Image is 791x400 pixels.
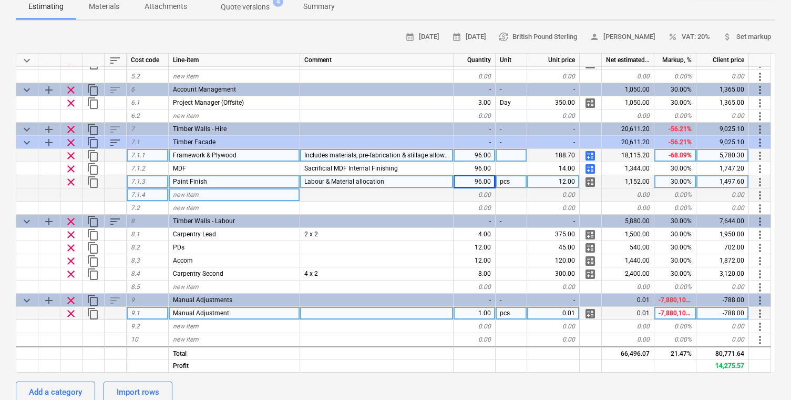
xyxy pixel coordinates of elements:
[173,165,186,172] span: MDF
[43,84,55,96] span: Add sub category to row
[173,99,244,106] span: Project Manager (Offsite)
[696,281,749,294] div: 0.00
[754,149,766,162] span: More actions
[131,99,140,106] span: 6.1
[584,268,597,281] span: Manage detailed breakdown for the row
[173,138,215,146] span: Timber Facade
[87,163,99,175] span: Duplicate row
[718,29,775,45] button: Set markup
[87,149,99,162] span: Duplicate row
[602,254,654,267] div: 1,440.00
[109,136,121,149] span: Sort rows within category
[654,162,696,175] div: 30.00%
[499,31,577,43] span: British Pound Sterling
[109,215,121,228] span: Sort rows within category
[454,136,496,149] div: -
[496,136,527,149] div: -
[454,123,496,136] div: -
[654,123,696,136] div: -56.21%
[173,86,236,93] span: Account Management
[131,112,140,119] span: 6.2
[454,96,496,109] div: 3.00
[173,336,199,343] span: new item
[754,84,766,96] span: More actions
[405,32,415,42] span: calendar_month
[145,1,187,12] p: Attachments
[131,217,135,225] span: 8
[454,188,496,202] div: 0.00
[87,242,99,254] span: Duplicate row
[87,123,99,136] span: Duplicate category
[65,176,77,188] span: Remove row
[109,54,121,67] span: Sort rows within table
[754,242,766,254] span: More actions
[602,175,654,188] div: 1,152.00
[496,123,527,136] div: -
[65,149,77,162] span: Remove row
[65,97,77,109] span: Remove row
[65,163,77,175] span: Remove row
[448,29,490,45] button: [DATE]
[65,215,77,228] span: Remove row
[654,175,696,188] div: 30.00%
[20,294,33,307] span: Collapse category
[87,215,99,228] span: Duplicate category
[654,228,696,241] div: 30.00%
[131,125,135,133] span: 7
[173,191,199,198] span: new item
[173,73,199,80] span: new item
[87,294,99,307] span: Duplicate category
[173,257,193,264] span: Accom
[454,202,496,215] div: 0.00
[654,294,696,307] div: -7,880,100.00%
[602,294,654,307] div: 0.01
[602,281,654,294] div: 0.00
[65,307,77,320] span: Remove row
[527,54,580,67] div: Unit price
[495,29,581,45] button: British Pound Sterling
[696,228,749,241] div: 1,950.00
[696,241,749,254] div: 702.00
[131,283,140,291] span: 8.5
[131,270,140,277] span: 8.4
[117,385,159,399] div: Import rows
[654,188,696,202] div: 0.00%
[654,96,696,109] div: 30.00%
[602,346,654,359] div: 66,496.07
[131,138,140,146] span: 7.1
[527,149,580,162] div: 188.70
[43,123,55,136] span: Add sub category to row
[584,163,597,175] span: Manage detailed breakdown for the row
[454,294,496,307] div: -
[527,188,580,202] div: 0.00
[696,175,749,188] div: 1,497.60
[590,31,655,43] span: [PERSON_NAME]
[527,320,580,333] div: 0.00
[20,84,33,96] span: Collapse category
[454,241,496,254] div: 12.00
[131,336,138,343] span: 10
[527,96,580,109] div: 350.00
[754,176,766,188] span: More actions
[131,73,140,80] span: 5.2
[454,267,496,281] div: 8.00
[499,32,508,42] span: currency_exchange
[527,228,580,241] div: 375.00
[20,123,33,136] span: Collapse category
[496,83,527,96] div: -
[65,136,77,149] span: Remove row
[696,123,749,136] div: 9,025.10
[496,307,527,320] div: pcs
[696,188,749,202] div: 0.00
[173,270,223,277] span: Carpentry Second
[454,254,496,267] div: 12.00
[87,136,99,149] span: Duplicate category
[654,241,696,254] div: 30.00%
[454,149,496,162] div: 96.00
[754,307,766,320] span: More actions
[602,136,654,149] div: 20,611.20
[602,320,654,333] div: 0.00
[454,175,496,188] div: 96.00
[20,215,33,228] span: Collapse category
[405,31,439,43] span: [DATE]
